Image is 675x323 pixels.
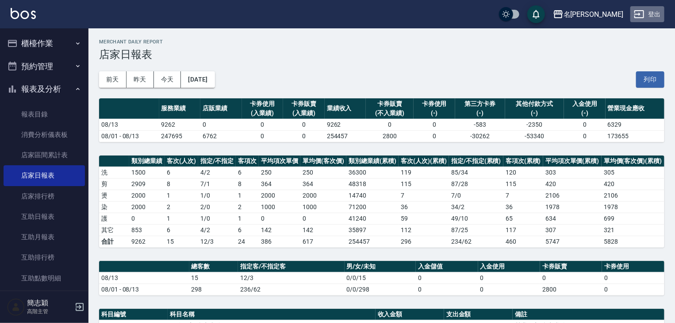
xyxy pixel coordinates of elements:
[283,130,325,142] td: 0
[602,167,664,178] td: 305
[27,307,72,315] p: 高階主管
[259,167,300,178] td: 250
[236,190,259,201] td: 1
[159,130,201,142] td: 247695
[549,5,627,23] button: 名[PERSON_NAME]
[129,167,165,178] td: 1500
[416,272,478,284] td: 0
[4,227,85,247] a: 互助月報表
[346,156,399,167] th: 類別總業績(累積)
[399,178,449,190] td: 115
[181,71,215,88] button: [DATE]
[399,190,449,201] td: 7
[159,119,201,130] td: 9262
[345,272,416,284] td: 0/0/15
[259,178,300,190] td: 364
[4,55,85,78] button: 預約管理
[457,99,503,109] div: 第三方卡券
[449,213,503,224] td: 49 / 10
[259,201,300,213] td: 1000
[4,288,85,309] a: 互助業績報表
[99,48,664,61] h3: 店家日報表
[99,178,129,190] td: 剪
[129,224,165,236] td: 853
[129,178,165,190] td: 2909
[285,109,322,118] div: (入業績)
[449,167,503,178] td: 85 / 34
[416,109,453,118] div: (-)
[606,130,664,142] td: 173655
[236,236,259,247] td: 24
[11,8,36,19] img: Logo
[368,99,411,109] div: 卡券販賣
[244,99,281,109] div: 卡券使用
[200,130,242,142] td: 6762
[165,156,198,167] th: 客次(人次)
[99,309,168,320] th: 科目編號
[543,156,602,167] th: 平均項次單價(累積)
[99,190,129,201] td: 燙
[236,224,259,236] td: 6
[366,119,414,130] td: 0
[259,236,300,247] td: 386
[300,156,346,167] th: 單均價(客次價)
[200,98,242,119] th: 店販業績
[566,109,603,118] div: (-)
[165,178,198,190] td: 8
[346,167,399,178] td: 36300
[449,201,503,213] td: 34 / 2
[259,224,300,236] td: 142
[283,119,325,130] td: 0
[27,299,72,307] h5: 簡志穎
[154,71,181,88] button: 今天
[4,32,85,55] button: 櫃檯作業
[4,165,85,186] a: 店家日報表
[99,284,189,295] td: 08/01 - 08/13
[198,167,236,178] td: 4 / 2
[4,206,85,227] a: 互助日報表
[129,201,165,213] td: 2000
[238,261,344,272] th: 指定客/不指定客
[259,190,300,201] td: 2000
[325,119,366,130] td: 9262
[198,190,236,201] td: 1 / 0
[129,156,165,167] th: 類別總業績
[602,284,664,295] td: 0
[399,236,449,247] td: 296
[236,156,259,167] th: 客項次
[300,201,346,213] td: 1000
[242,130,284,142] td: 0
[602,272,664,284] td: 0
[4,78,85,101] button: 報表及分析
[325,130,366,142] td: 254457
[566,99,603,109] div: 入金使用
[449,178,503,190] td: 87 / 28
[399,213,449,224] td: 59
[414,119,455,130] td: 0
[189,272,238,284] td: 15
[165,213,198,224] td: 1
[636,71,664,88] button: 列印
[602,261,664,272] th: 卡券使用
[478,261,540,272] th: 入金使用
[602,236,664,247] td: 5828
[99,156,664,248] table: a dense table
[543,178,602,190] td: 420
[630,6,664,23] button: 登出
[159,98,201,119] th: 服務業績
[4,125,85,145] a: 消費分析儀表板
[236,167,259,178] td: 6
[129,213,165,224] td: 0
[189,284,238,295] td: 298
[236,213,259,224] td: 1
[198,236,236,247] td: 12/3
[99,201,129,213] td: 染
[503,156,543,167] th: 客項次(累積)
[99,167,129,178] td: 洗
[346,236,399,247] td: 254457
[564,9,623,20] div: 名[PERSON_NAME]
[455,130,505,142] td: -30262
[540,284,602,295] td: 2800
[165,224,198,236] td: 6
[543,201,602,213] td: 1978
